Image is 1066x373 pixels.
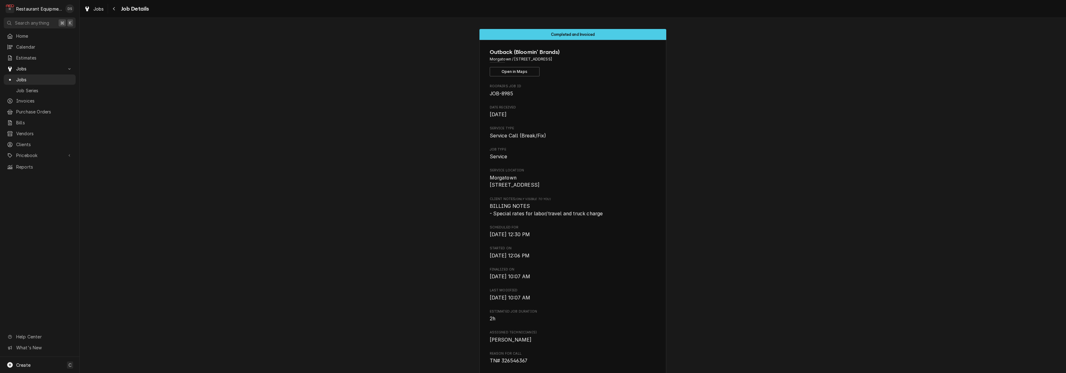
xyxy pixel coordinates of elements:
[490,147,656,152] span: Job Type
[490,132,656,140] span: Service Type
[490,316,495,322] span: 2h
[82,4,106,14] a: Jobs
[490,111,656,118] span: Date Received
[490,168,656,173] span: Service Location
[490,267,656,280] div: Finalized On
[16,164,73,170] span: Reports
[4,17,76,28] button: Search anything⌘K
[65,4,74,13] div: DS
[16,152,63,159] span: Pricebook
[16,362,31,368] span: Create
[16,44,73,50] span: Calendar
[490,309,656,314] span: Estimated Job Duration
[4,85,76,96] a: Job Series
[490,90,656,98] span: Roopairs Job ID
[4,53,76,63] a: Estimates
[490,315,656,323] span: Estimated Job Duration
[490,295,530,301] span: [DATE] 10:07 AM
[16,130,73,137] span: Vendors
[490,246,656,251] span: Started On
[490,67,540,76] button: Open in Maps
[490,253,530,259] span: [DATE] 12:06 PM
[490,48,656,76] div: Client Information
[490,112,507,117] span: [DATE]
[4,162,76,172] a: Reports
[16,108,73,115] span: Purchase Orders
[490,225,656,238] div: Scheduled For
[490,231,656,238] span: Scheduled For
[4,117,76,128] a: Bills
[490,133,546,139] span: Service Call (Break/Fix)
[490,294,656,302] span: Last Modified
[490,56,656,62] span: Address
[16,65,63,72] span: Jobs
[490,84,656,89] span: Roopairs Job ID
[490,91,513,97] span: JOB-8985
[490,153,656,160] span: Job Type
[119,5,149,13] span: Job Details
[490,105,656,110] span: Date Received
[16,98,73,104] span: Invoices
[4,96,76,106] a: Invoices
[490,126,656,131] span: Service Type
[515,197,550,201] span: (Only Visible to You)
[6,4,14,13] div: R
[490,147,656,160] div: Job Type
[490,267,656,272] span: Finalized On
[490,337,532,343] span: [PERSON_NAME]
[4,150,76,160] a: Go to Pricebook
[551,32,595,36] span: Completed and Invoiced
[93,6,104,12] span: Jobs
[60,20,64,26] span: ⌘
[68,362,72,368] span: C
[16,33,73,39] span: Home
[4,64,76,74] a: Go to Jobs
[6,4,14,13] div: Restaurant Equipment Diagnostics's Avatar
[490,105,656,118] div: Date Received
[490,309,656,323] div: Estimated Job Duration
[479,29,666,40] div: Status
[490,84,656,97] div: Roopairs Job ID
[16,76,73,83] span: Jobs
[65,4,74,13] div: Derek Stewart's Avatar
[4,332,76,342] a: Go to Help Center
[16,333,72,340] span: Help Center
[4,139,76,150] a: Clients
[490,168,656,189] div: Service Location
[490,252,656,260] span: Started On
[490,48,656,56] span: Name
[109,4,119,14] button: Navigate back
[4,342,76,353] a: Go to What's New
[490,274,530,280] span: [DATE] 10:07 AM
[490,203,603,217] span: BILLING NOTES - Special rates for labor/travel and truck charge
[490,197,656,218] div: [object Object]
[4,74,76,85] a: Jobs
[490,330,656,343] div: Assigned Technician(s)
[15,20,49,26] span: Search anything
[4,31,76,41] a: Home
[16,344,72,351] span: What's New
[490,330,656,335] span: Assigned Technician(s)
[16,119,73,126] span: Bills
[490,154,507,160] span: Service
[490,203,656,217] span: [object Object]
[16,6,62,12] div: Restaurant Equipment Diagnostics
[490,175,540,188] span: Morgatown [STREET_ADDRESS]
[490,336,656,344] span: Assigned Technician(s)
[490,273,656,280] span: Finalized On
[69,20,72,26] span: K
[490,126,656,139] div: Service Type
[4,107,76,117] a: Purchase Orders
[16,141,73,148] span: Clients
[490,288,656,301] div: Last Modified
[490,246,656,259] div: Started On
[490,225,656,230] span: Scheduled For
[4,42,76,52] a: Calendar
[490,232,530,237] span: [DATE] 12:30 PM
[4,128,76,139] a: Vendors
[16,55,73,61] span: Estimates
[16,87,73,94] span: Job Series
[490,288,656,293] span: Last Modified
[490,351,656,356] span: Reason For Call
[490,197,656,202] span: Client Notes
